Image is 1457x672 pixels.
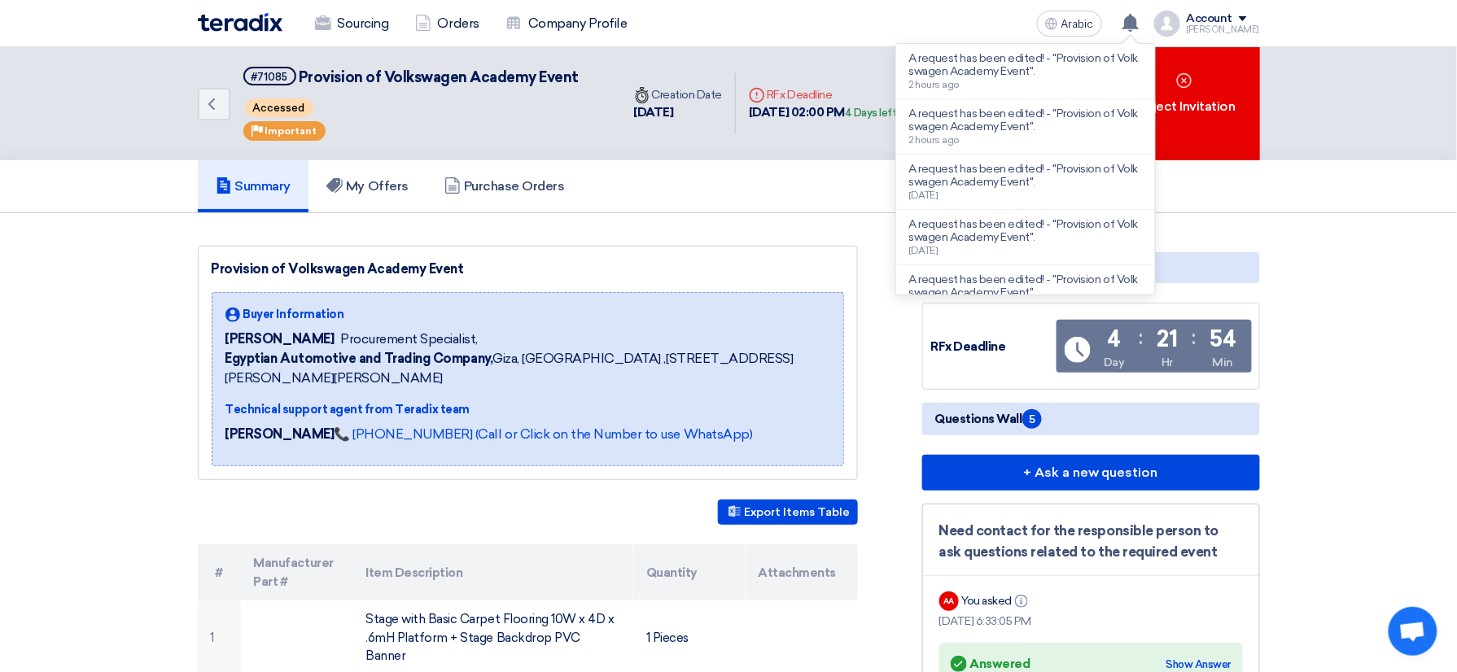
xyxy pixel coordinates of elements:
div: 21 [1157,328,1178,351]
a: 📞 [PHONE_NUMBER] (Call or Click on the Number to use WhatsApp) [334,426,752,442]
span: 2 hours ago [909,134,960,146]
th: Manufacturer Part # [241,544,353,600]
div: Technical support agent from Teradix team [225,401,830,418]
span: Arabic [1061,19,1094,30]
font: My Offers [346,178,409,194]
button: Export Items Table [718,500,858,525]
span: 2 hours ago [909,79,960,90]
a: Purchase Orders [427,160,583,212]
button: Arabic [1037,11,1102,37]
a: My Offers [308,160,427,212]
div: Hr [1162,354,1173,371]
div: #71085 [252,72,288,82]
div: [DATE] [634,103,723,122]
p: A request has been edited! - "Provision of Volkswagen Academy Event". [909,163,1142,189]
div: 4 [1108,328,1122,351]
span: Buyer Information [243,306,344,323]
button: + Ask a new question [922,455,1260,491]
a: Open chat [1389,607,1437,656]
p: A request has been edited! - "Provision of Volkswagen Academy Event". [909,52,1142,78]
div: : [1140,323,1144,352]
th: # [198,544,241,600]
span: [PERSON_NAME] [225,329,335,349]
img: profile_test.png [1154,11,1180,37]
img: Teradix logo [198,13,282,32]
span: Procurement Specialist, [340,329,478,349]
div: [PERSON_NAME] [1187,25,1260,34]
font: Questions Wall [935,412,1022,426]
div: Provision of Volkswagen Academy Event [212,260,844,279]
p: A request has been edited! - "Provision of Volkswagen Academy Event". [909,218,1142,244]
div: 4 Days left [845,105,897,121]
th: Item Description [352,544,633,600]
strong: [PERSON_NAME] [225,426,335,442]
p: A request has been edited! - "Provision of Volkswagen Academy Event". [909,273,1142,299]
h5: Provision of Volkswagen Academy Event [243,67,580,87]
th: Attachments [746,544,858,600]
font: Purchase Orders [464,178,565,194]
font: Giza, [GEOGRAPHIC_DATA] ,[STREET_ADDRESS][PERSON_NAME][PERSON_NAME] [225,351,794,386]
div: Account [1187,12,1233,26]
a: Sourcing [302,6,402,41]
font: Sourcing [338,14,389,33]
span: Accessed [245,98,313,117]
div: 54 [1210,328,1236,351]
p: A request has been edited! - "Provision of Volkswagen Academy Event". [909,107,1142,133]
div: : [1192,323,1196,352]
div: Min [1213,354,1234,371]
span: 5 [1022,409,1042,429]
font: Orders [438,14,479,33]
th: Quantity [633,544,746,600]
div: AA [939,591,959,611]
font: Creation Date [634,88,723,102]
font: Company Profile [528,14,628,33]
font: You asked [962,592,1013,609]
font: RFx Deadline [749,88,832,102]
font: Stage with Basic Carpet Flooring 10W x 4D x .6mH Platform + Stage Backdrop PVC Banner [365,612,614,663]
a: Summary [198,160,309,212]
font: Export Items Table [745,505,851,519]
b: Egyptian Automotive and Trading Company, [225,351,493,366]
div: RFx Deadline [931,338,1053,356]
span: Important [265,125,317,137]
font: Summary [235,178,291,194]
div: Need contact for the responsible person to ask questions related to the required event [939,521,1243,562]
span: Provision of Volkswagen Academy Event [299,68,579,86]
div: [DATE] 6:33:05 PM [939,613,1243,630]
a: Orders [402,6,492,41]
span: [DATE] [909,245,939,256]
font: Reject Invitation [1137,97,1236,116]
div: Day [1104,354,1125,371]
font: [DATE] 02:00 PM [749,105,845,120]
span: [DATE] [909,190,939,201]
